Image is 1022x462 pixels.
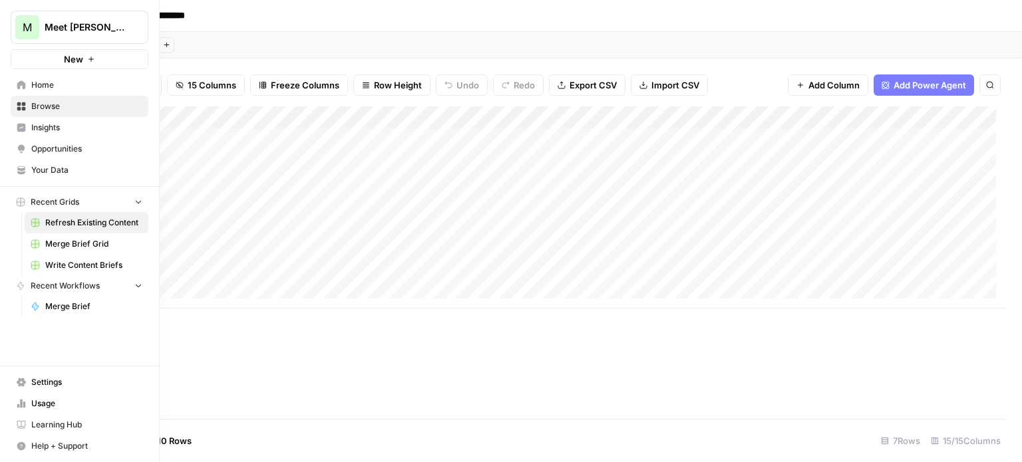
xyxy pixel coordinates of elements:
span: Usage [31,398,142,409]
button: Export CSV [549,74,625,96]
span: Help + Support [31,440,142,452]
span: Import CSV [651,78,699,92]
button: Add Power Agent [874,74,974,96]
button: Help + Support [11,435,148,457]
button: Redo [493,74,544,96]
span: Merge Brief [45,300,142,312]
button: Recent Grids [11,192,148,212]
a: Usage [11,393,148,414]
a: Merge Brief Grid [25,233,148,255]
span: Recent Grids [31,196,79,208]
span: Export CSV [570,78,617,92]
span: Row Height [374,78,422,92]
span: Home [31,79,142,91]
button: 15 Columns [167,74,245,96]
span: Redo [514,78,535,92]
a: Your Data [11,160,148,181]
button: Add Column [788,74,868,96]
a: Insights [11,117,148,138]
span: 15 Columns [188,78,236,92]
span: Add Column [808,78,860,92]
span: Recent Workflows [31,280,100,292]
a: Home [11,74,148,96]
button: New [11,49,148,69]
a: Settings [11,372,148,393]
span: Meet [PERSON_NAME] [45,21,125,34]
span: Write Content Briefs [45,259,142,271]
button: Freeze Columns [250,74,348,96]
span: Undo [456,78,479,92]
span: Learning Hub [31,419,142,431]
span: Browse [31,100,142,112]
button: Row Height [353,74,430,96]
span: New [64,53,83,66]
a: Browse [11,96,148,117]
div: 7 Rows [876,430,926,451]
span: Freeze Columns [271,78,339,92]
span: Refresh Existing Content [45,217,142,229]
a: Merge Brief [25,296,148,317]
a: Write Content Briefs [25,255,148,276]
a: Opportunities [11,138,148,160]
button: Import CSV [631,74,708,96]
span: Opportunities [31,143,142,155]
span: Insights [31,122,142,134]
a: Learning Hub [11,414,148,435]
button: Workspace: Meet Alfred SEO [11,11,148,44]
span: M [23,19,32,35]
a: Refresh Existing Content [25,212,148,233]
span: Settings [31,376,142,388]
button: Undo [436,74,488,96]
span: Add Power Agent [894,78,966,92]
span: Add 10 Rows [138,434,192,447]
span: Merge Brief Grid [45,238,142,250]
span: Your Data [31,164,142,176]
button: Recent Workflows [11,276,148,296]
div: 15/15 Columns [926,430,1006,451]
